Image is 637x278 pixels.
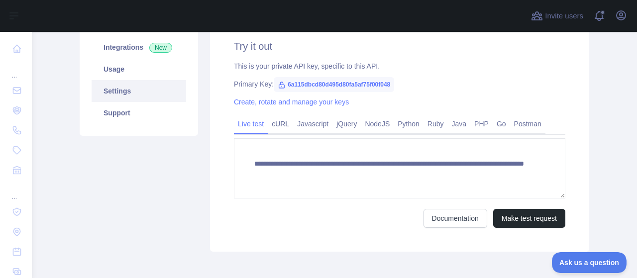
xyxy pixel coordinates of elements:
[268,116,293,132] a: cURL
[8,60,24,80] div: ...
[493,116,510,132] a: Go
[92,102,186,124] a: Support
[448,116,471,132] a: Java
[424,209,487,228] a: Documentation
[424,116,448,132] a: Ruby
[545,10,583,22] span: Invite users
[529,8,585,24] button: Invite users
[332,116,361,132] a: jQuery
[149,43,172,53] span: New
[234,61,565,71] div: This is your private API key, specific to this API.
[394,116,424,132] a: Python
[92,80,186,102] a: Settings
[470,116,493,132] a: PHP
[552,252,627,273] iframe: Toggle Customer Support
[234,79,565,89] div: Primary Key:
[234,98,349,106] a: Create, rotate and manage your keys
[510,116,545,132] a: Postman
[293,116,332,132] a: Javascript
[92,58,186,80] a: Usage
[8,181,24,201] div: ...
[361,116,394,132] a: NodeJS
[234,39,565,53] h2: Try it out
[493,209,565,228] button: Make test request
[234,116,268,132] a: Live test
[274,77,394,92] span: 6a115dbcd80d495d80fa5af75f00f048
[92,36,186,58] a: Integrations New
